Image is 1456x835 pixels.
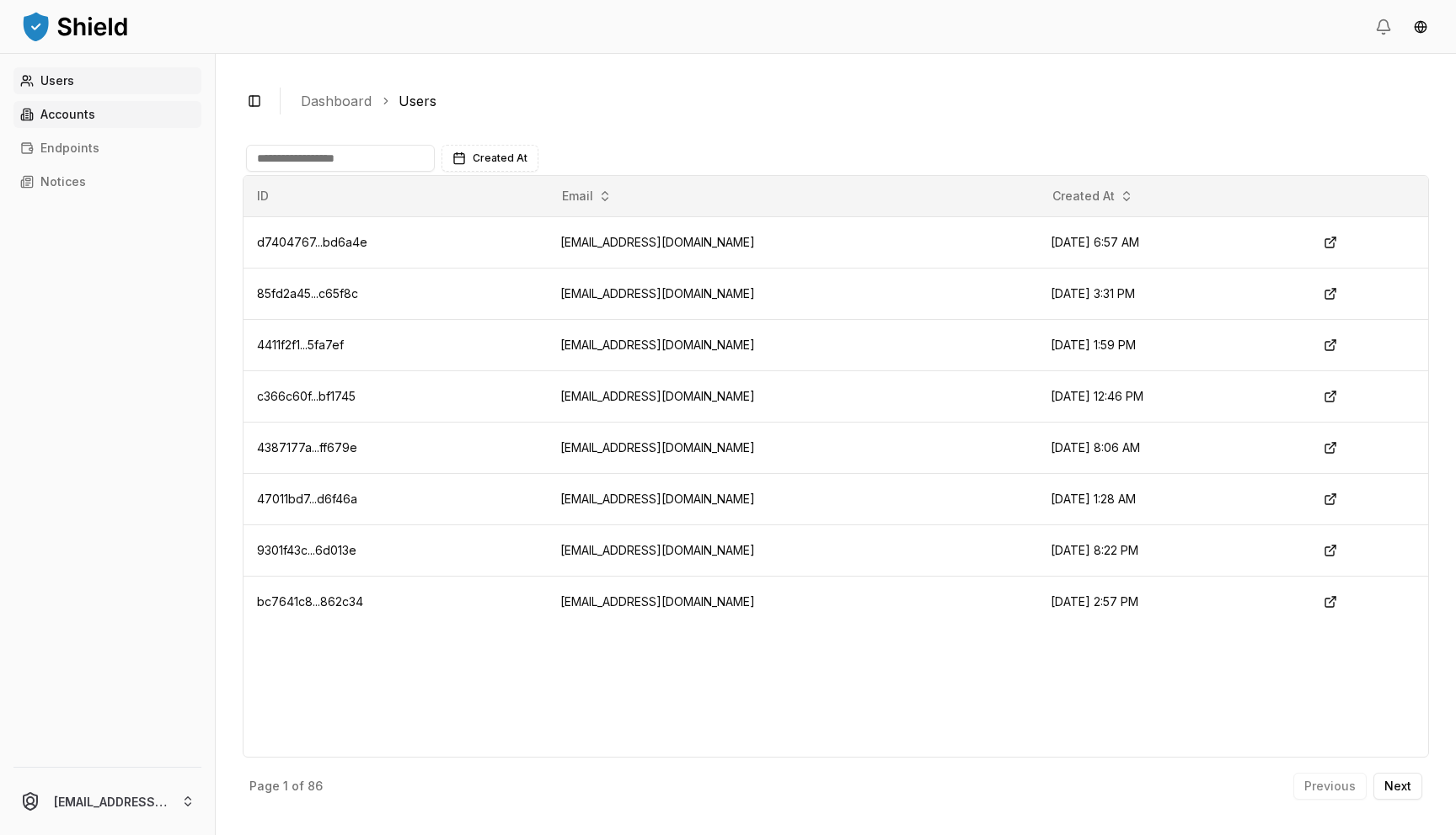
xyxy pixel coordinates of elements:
[13,101,201,128] a: Accounts
[555,183,618,210] button: Email
[547,422,1036,473] td: [EMAIL_ADDRESS][DOMAIN_NAME]
[1051,338,1136,352] span: [DATE] 1:59 PM
[283,780,288,792] p: 1
[257,492,357,506] span: 47011bd7...d6f46a
[399,91,436,111] a: Users
[1051,286,1135,300] span: [DATE] 3:31 PM
[257,286,358,300] span: 85fd2a45...c65f8c
[1051,594,1138,609] span: [DATE] 2:57 PM
[1051,440,1140,455] span: [DATE] 8:06 AM
[547,524,1036,576] td: [EMAIL_ADDRESS][DOMAIN_NAME]
[13,67,201,94] a: Users
[473,152,527,165] span: Created At
[1051,235,1139,249] span: [DATE] 6:57 AM
[1051,389,1143,403] span: [DATE] 12:46 PM
[257,440,357,455] span: 4387177a...ff679e
[301,91,372,111] a: Dashboard
[40,75,74,87] p: Users
[40,142,99,154] p: Endpoints
[40,176,86,188] p: Notices
[547,576,1036,627] td: [EMAIL_ADDRESS][DOMAIN_NAME]
[257,389,356,403] span: c366c60f...bf1745
[292,780,304,792] p: of
[547,268,1036,319] td: [EMAIL_ADDRESS][DOMAIN_NAME]
[40,109,95,120] p: Accounts
[1051,492,1136,506] span: [DATE] 1:28 AM
[301,91,1416,111] nav: breadcrumb
[257,235,367,249] span: d7404767...bd6a4e
[442,145,538,172] button: Created At
[257,338,344,352] span: 4411f2f1...5fa7ef
[547,319,1036,370] td: [EMAIL_ADDRESS][DOMAIN_NAME]
[249,780,280,792] p: Page
[547,473,1036,524] td: [EMAIL_ADDRESS][DOMAIN_NAME]
[244,176,547,216] th: ID
[1384,780,1411,792] p: Next
[308,780,323,792] p: 86
[1051,543,1138,557] span: [DATE] 8:22 PM
[20,9,130,43] img: ShieldPay Logo
[54,793,168,811] p: [EMAIL_ADDRESS][DOMAIN_NAME]
[1373,773,1422,800] button: Next
[547,216,1036,268] td: [EMAIL_ADDRESS][DOMAIN_NAME]
[257,543,356,557] span: 9301f43c...6d013e
[13,168,201,195] a: Notices
[1046,183,1140,210] button: Created At
[7,774,208,828] button: [EMAIL_ADDRESS][DOMAIN_NAME]
[547,370,1036,422] td: [EMAIL_ADDRESS][DOMAIN_NAME]
[257,594,363,609] span: bc7641c8...862c34
[13,135,201,162] a: Endpoints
